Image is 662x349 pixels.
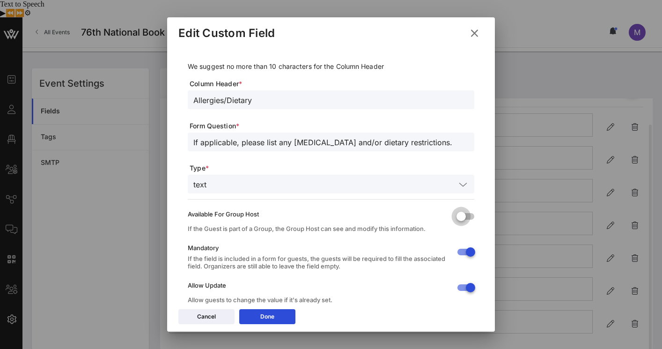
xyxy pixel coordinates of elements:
p: We suggest no more than 10 characters for the Column Header [188,61,474,72]
div: Edit Custom Field [178,26,275,40]
div: Cancel [197,312,216,321]
div: Mandatory [188,244,449,252]
div: Available For Group Host [188,210,449,218]
span: Type [190,163,474,173]
span: Form Question [190,121,474,131]
div: text [193,180,206,189]
span: Column Header [190,79,474,89]
button: Done [239,309,295,324]
div: If the Guest is part of a Group, the Group Host can see and modify this information. [188,225,449,232]
div: Allow Update [188,282,449,289]
div: Allow guests to change the value if it's already set. [188,296,449,304]
div: If the field is included in a form for guests, the guests will be required to fill the associated... [188,255,449,270]
div: Done [260,312,274,321]
div: text [188,175,474,193]
button: Cancel [178,309,235,324]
